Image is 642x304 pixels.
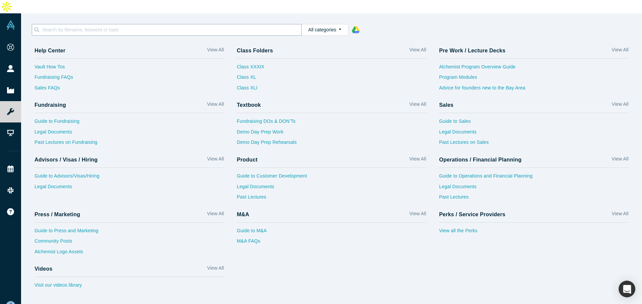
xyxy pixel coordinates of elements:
[237,118,426,128] a: Fundraising DOs & DON’Ts
[34,63,224,74] a: Vault How Tos
[439,47,505,54] h4: Pre Work / Lecture Decks
[439,183,629,194] a: Legal Documents
[439,102,453,108] h4: Sales
[439,63,629,74] a: Alchemist Program Overview Guide
[34,248,224,259] a: Alchemist Logo Assets
[439,227,629,238] a: View all the Perks
[237,183,426,194] a: Legal Documents
[34,238,224,248] a: Community Posts
[237,74,264,84] a: Class XL
[34,266,52,272] h4: Videos
[6,20,15,30] img: Alchemist Vault Logo
[34,157,98,163] h4: Advisors / Visas / Hiring
[409,156,426,165] a: View All
[34,128,224,139] a: Legal Documents
[34,47,65,54] h4: Help Center
[34,183,224,194] a: Legal Documents
[207,265,224,274] a: View All
[439,157,522,163] h4: Operations / Financial Planning
[237,157,257,163] h4: Product
[439,128,629,139] a: Legal Documents
[439,173,629,183] a: Guide to Operations and Financial Planning
[612,46,628,56] a: View All
[34,173,224,183] a: Guide to Advisors/Visas/Hiring
[612,101,628,110] a: View All
[34,227,224,238] a: Guide to Press and Marketing
[41,25,301,34] input: Search by filename, keyword or topic
[237,47,273,54] h4: Class Folders
[439,139,629,149] a: Past Lectures on Sales
[207,101,224,110] a: View All
[439,84,629,95] a: Advice for founders new to the Bay Area
[207,210,224,220] a: View All
[301,24,348,36] button: All categories
[612,156,628,165] a: View All
[237,173,426,183] a: Guide to Customer Development
[439,118,629,128] a: Guide to Sales
[237,84,264,95] a: Class XLI
[34,282,224,292] a: Visit our videos library
[237,128,426,139] a: Demo Day Prep Work
[409,46,426,56] a: View All
[237,238,426,248] a: M&A FAQs
[409,101,426,110] a: View All
[207,46,224,56] a: View All
[34,139,224,149] a: Past Lectures on Fundraising
[34,84,224,95] a: Sales FAQs
[439,194,629,204] a: Past Lectures
[237,102,261,108] h4: Textbook
[237,139,426,149] a: Demo Day Prep Rehearsals
[439,211,505,218] h4: Perks / Service Providers
[207,156,224,165] a: View All
[612,210,628,220] a: View All
[237,227,426,238] a: Guide to M&A
[237,63,264,74] a: Class XXXIX
[237,211,249,218] h4: M&A
[34,102,66,108] h4: Fundraising
[34,211,80,218] h4: Press / Marketing
[34,118,224,128] a: Guide to Fundraising
[439,74,629,84] a: Program Modules
[409,210,426,220] a: View All
[237,194,426,204] a: Past Lectures
[34,74,224,84] a: Fundraising FAQs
